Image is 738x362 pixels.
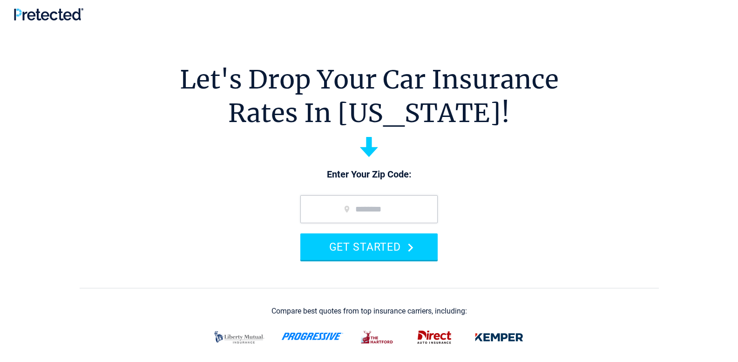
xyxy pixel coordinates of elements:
[468,325,530,349] img: kemper
[180,63,559,130] h1: Let's Drop Your Car Insurance Rates In [US_STATE]!
[355,325,400,349] img: thehartford
[412,325,457,349] img: direct
[209,325,270,349] img: liberty
[271,307,467,315] div: Compare best quotes from top insurance carriers, including:
[14,8,83,20] img: Pretected Logo
[281,333,344,340] img: progressive
[300,195,438,223] input: zip code
[291,168,447,181] p: Enter Your Zip Code:
[300,233,438,260] button: GET STARTED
